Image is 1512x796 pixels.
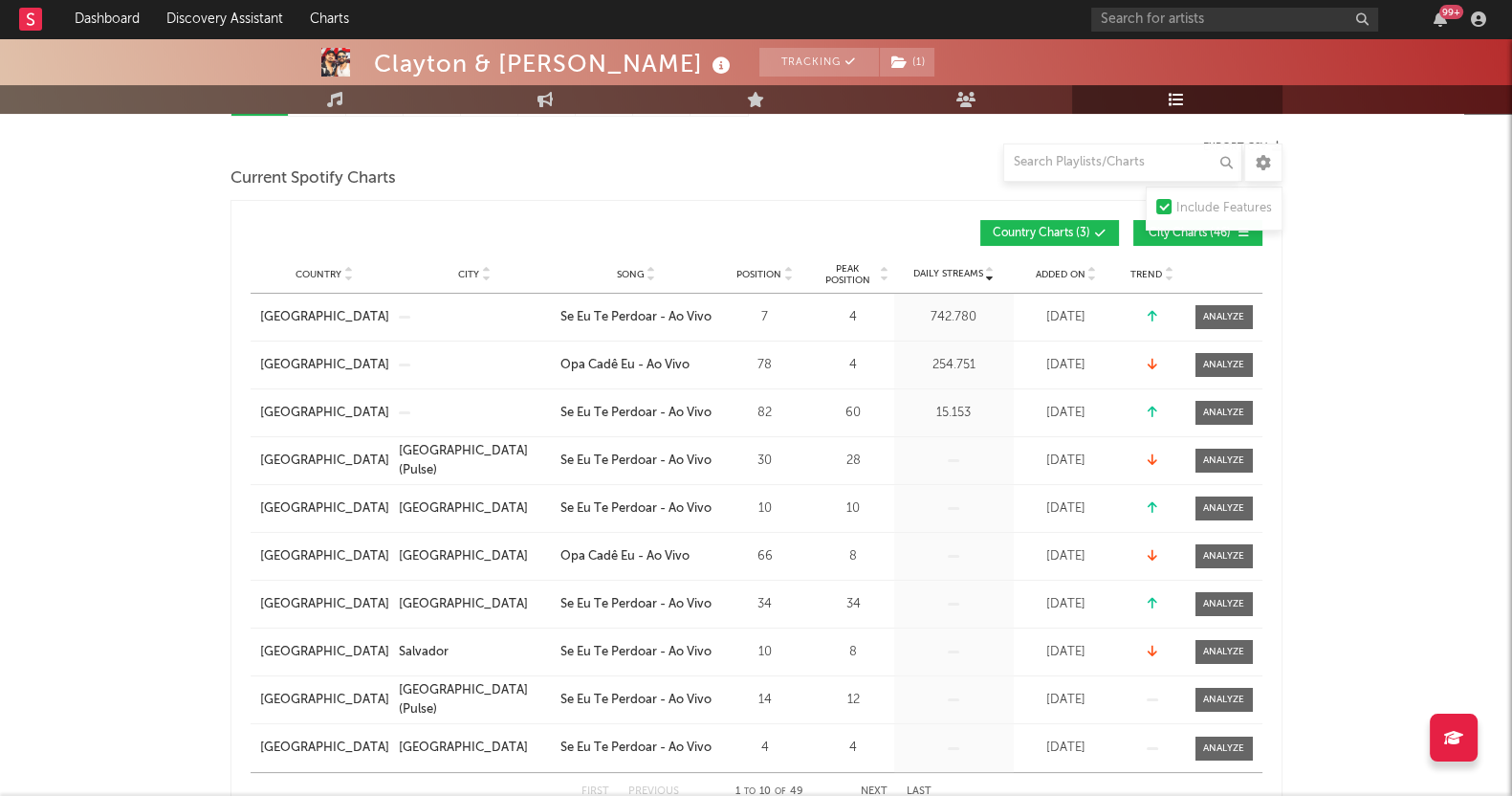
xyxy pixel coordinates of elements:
[818,356,889,375] div: 4
[1036,269,1085,280] span: Added On
[818,499,889,519] div: 10
[722,499,808,519] div: 10
[560,739,712,758] a: Se Eu Te Perdoar - Ao Vivo
[458,269,479,280] span: City
[880,48,934,77] button: (1)
[399,739,528,758] div: [GEOGRAPHIC_DATA]
[913,267,983,281] span: Daily Streams
[899,356,1009,375] div: 254.751
[560,499,712,519] div: Se Eu Te Perdoar - Ao Vivo
[1019,308,1114,327] div: [DATE]
[722,547,808,566] div: 66
[399,643,449,662] div: Salvador
[722,308,808,327] div: 7
[399,739,551,758] a: [GEOGRAPHIC_DATA]
[980,220,1119,246] button: Country Charts(3)
[818,452,889,471] div: 28
[1176,197,1272,220] div: Include Features
[1434,11,1447,27] button: 99+
[1019,643,1114,662] div: [DATE]
[818,739,889,758] div: 4
[260,547,389,566] a: [GEOGRAPHIC_DATA]
[722,452,808,471] div: 30
[744,787,756,796] span: to
[1133,220,1262,246] button: City Charts(46)
[260,452,389,471] a: [GEOGRAPHIC_DATA]
[260,691,389,710] a: [GEOGRAPHIC_DATA]
[722,739,808,758] div: 4
[560,691,712,710] div: Se Eu Te Perdoar - Ao Vivo
[775,787,786,796] span: of
[722,691,808,710] div: 14
[399,547,551,566] a: [GEOGRAPHIC_DATA]
[560,356,690,375] div: Opa Cadê Eu - Ao Vivo
[560,308,712,327] div: Se Eu Te Perdoar - Ao Vivo
[260,404,389,423] a: [GEOGRAPHIC_DATA]
[399,499,551,519] a: [GEOGRAPHIC_DATA]
[818,547,889,566] div: 8
[899,308,1009,327] div: 742.780
[818,595,889,614] div: 34
[736,269,781,280] span: Position
[818,691,889,710] div: 12
[560,452,712,471] div: Se Eu Te Perdoar - Ao Vivo
[560,404,712,423] a: Se Eu Te Perdoar - Ao Vivo
[818,404,889,423] div: 60
[560,595,712,614] div: Se Eu Te Perdoar - Ao Vivo
[230,167,396,190] span: Current Spotify Charts
[399,547,528,566] div: [GEOGRAPHIC_DATA]
[560,643,712,662] div: Se Eu Te Perdoar - Ao Vivo
[617,269,645,280] span: Song
[1091,8,1378,32] input: Search for artists
[1203,142,1282,153] button: Export CSV
[1019,499,1114,519] div: [DATE]
[399,499,528,519] div: [GEOGRAPHIC_DATA]
[260,308,389,327] a: [GEOGRAPHIC_DATA]
[260,356,389,375] a: [GEOGRAPHIC_DATA]
[260,499,389,519] a: [GEOGRAPHIC_DATA]
[1146,228,1234,239] span: City Charts ( 46 )
[560,404,712,423] div: Se Eu Te Perdoar - Ao Vivo
[260,643,389,662] a: [GEOGRAPHIC_DATA]
[560,691,712,710] a: Se Eu Te Perdoar - Ao Vivo
[1019,452,1114,471] div: [DATE]
[818,643,889,662] div: 8
[899,404,1009,423] div: 15.153
[722,595,808,614] div: 34
[399,595,528,614] div: [GEOGRAPHIC_DATA]
[1019,547,1114,566] div: [DATE]
[560,308,712,327] a: Se Eu Te Perdoar - Ao Vivo
[374,48,735,79] div: Clayton & [PERSON_NAME]
[722,404,808,423] div: 82
[260,595,389,614] a: [GEOGRAPHIC_DATA]
[993,228,1090,239] span: Country Charts ( 3 )
[399,595,551,614] a: [GEOGRAPHIC_DATA]
[560,739,712,758] div: Se Eu Te Perdoar - Ao Vivo
[399,442,551,479] a: [GEOGRAPHIC_DATA] (Pulse)
[1130,269,1162,280] span: Trend
[296,269,341,280] span: Country
[1019,356,1114,375] div: [DATE]
[818,308,889,327] div: 4
[260,739,389,758] a: [GEOGRAPHIC_DATA]
[879,48,935,77] span: ( 1 )
[560,499,712,519] a: Se Eu Te Perdoar - Ao Vivo
[1439,5,1463,19] div: 99 +
[560,547,690,566] div: Opa Cadê Eu - Ao Vivo
[1019,691,1114,710] div: [DATE]
[560,356,712,375] a: Opa Cadê Eu - Ao Vivo
[399,643,551,662] a: Salvador
[759,48,879,77] button: Tracking
[399,681,551,719] div: [GEOGRAPHIC_DATA] (Pulse)
[1019,595,1114,614] div: [DATE]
